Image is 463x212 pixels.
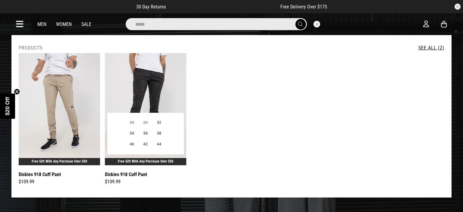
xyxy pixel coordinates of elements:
span: $20 Off [5,97,11,115]
a: Women [56,21,72,27]
img: Dickies 918 Cuff Pant in Black [105,53,186,165]
button: 28 [125,117,139,128]
a: See All (2) [418,45,444,51]
iframe: Customer reviews powered by Trustpilot [178,4,268,10]
button: 44 [152,139,166,150]
a: Free Gift With Any Purchase Over $50 [32,159,87,163]
span: 30 Day Returns [136,4,166,10]
button: 42 [139,139,153,150]
button: Close teaser [14,89,20,95]
a: Dickies 918 Cuff Pant [19,171,61,178]
span: Free Delivery Over $175 [280,4,327,10]
button: 30 [139,117,153,128]
button: 38 [152,128,166,139]
button: 34 [125,128,139,139]
button: 36 [139,128,153,139]
a: Men [37,21,46,27]
img: Dickies 918 Cuff Pant in Beige [19,53,100,165]
a: Dickies 918 Cuff Pant [105,171,147,178]
div: $109.99 [105,178,186,185]
a: Free Gift With Any Purchase Over $50 [118,159,173,163]
button: Close search [313,21,320,27]
a: Sale [81,21,91,27]
button: 40 [125,139,139,150]
button: Open LiveChat chat widget [5,2,23,21]
h2: Products [19,45,43,51]
div: $109.99 [19,178,100,185]
button: 32 [152,117,166,128]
